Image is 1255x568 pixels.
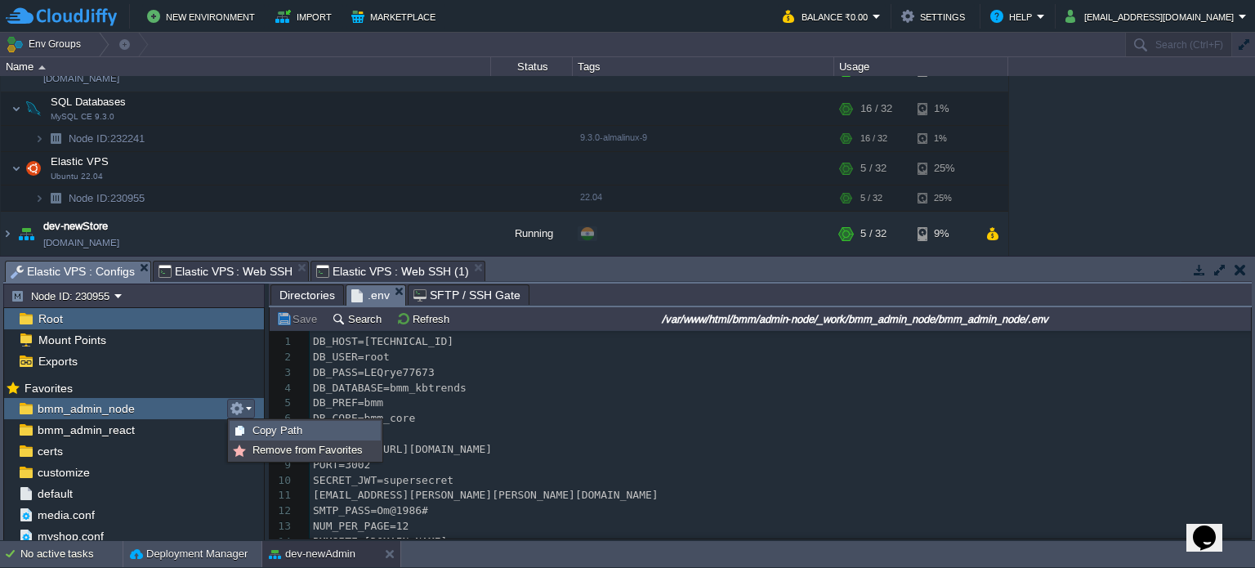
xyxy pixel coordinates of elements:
span: Node ID: [69,132,110,145]
span: Elastic VPS : Web SSH (1) [316,262,468,281]
button: Refresh [396,311,454,326]
div: 25% [918,152,971,185]
span: 232241 [67,132,147,145]
span: DB_USER=root [313,351,390,363]
span: SMTP_PASS=Om@1986# [313,504,428,517]
div: 2 [270,350,295,365]
span: Remove from Favorites [252,444,363,456]
button: Node ID: 230955 [11,288,114,303]
img: AMDAwAAAACH5BAEAAAAALAAAAAABAAEAAAICRAEAOw== [34,186,44,211]
a: dev-newStore [43,218,108,235]
button: New Environment [147,7,260,26]
img: AMDAwAAAACH5BAEAAAAALAAAAAABAAEAAAICRAEAOw== [34,126,44,151]
span: default [34,486,75,501]
button: dev-newAdmin [269,546,355,562]
span: DB_CORE=bmm_core [313,412,415,424]
div: 9 [270,458,295,473]
img: AMDAwAAAACH5BAEAAAAALAAAAAABAAEAAAICRAEAOw== [44,186,67,211]
button: [EMAIL_ADDRESS][DOMAIN_NAME] [1065,7,1239,26]
a: bmm_admin_node [34,401,137,416]
span: Elastic VPS : Web SSH [159,262,293,281]
span: SQL Databases [49,95,128,109]
div: Status [492,57,572,76]
button: Env Groups [6,33,87,56]
span: Node ID: [69,192,110,204]
div: 10 [270,473,295,489]
a: Mount Points [35,333,109,347]
span: DB_DATABASE=bmm_kbtrends [313,382,467,394]
img: AMDAwAAAACH5BAEAAAAALAAAAAABAAEAAAICRAEAOw== [44,126,67,151]
button: Help [990,7,1037,26]
img: AMDAwAAAACH5BAEAAAAALAAAAAABAAEAAAICRAEAOw== [22,152,45,185]
span: Directories [279,285,335,305]
div: 5 / 32 [860,212,887,256]
img: AMDAwAAAACH5BAEAAAAALAAAAAABAAEAAAICRAEAOw== [22,92,45,125]
button: Settings [901,7,970,26]
a: Exports [35,354,80,369]
img: AMDAwAAAACH5BAEAAAAALAAAAAABAAEAAAICRAEAOw== [11,92,21,125]
div: Usage [835,57,1007,76]
img: AMDAwAAAACH5BAEAAAAALAAAAAABAAEAAAICRAEAOw== [38,65,46,69]
span: Copy Path [252,424,302,436]
a: Remove from Favorites [230,441,380,459]
img: CloudJiffy [6,7,117,27]
span: [DOMAIN_NAME] [43,235,119,251]
span: NUM_PER_PAGE=12 [313,520,409,532]
div: 5 / 32 [860,186,882,211]
a: SQL DatabasesMySQL CE 9.3.0 [49,96,128,108]
div: 6 [270,411,295,427]
div: 11 [270,488,295,503]
img: AMDAwAAAACH5BAEAAAAALAAAAAABAAEAAAICRAEAOw== [11,152,21,185]
span: BMMSITE=[DOMAIN_NAME] [313,535,447,548]
button: Save [276,311,322,326]
div: 5 / 32 [860,152,887,185]
button: Deployment Manager [130,546,248,562]
li: /var/www/html/bmm/admin-node/_work/bmm_admin_node/bmm_admin_node/.env [346,284,406,305]
a: Node ID:230955 [67,191,147,205]
div: 25% [918,186,971,211]
div: No active tasks [20,541,123,567]
a: media.conf [34,508,97,522]
span: Root [35,311,65,326]
span: MySQL CE 9.3.0 [51,112,114,122]
div: 4 [270,381,295,396]
div: 14 [270,534,295,550]
a: certs [34,444,65,458]
button: Search [332,311,386,326]
a: Elastic VPSUbuntu 22.04 [49,155,111,168]
span: DB_HOST=[TECHNICAL_ID] [313,335,453,347]
span: Elastic VPS : Configs [11,262,135,282]
span: .env [351,285,390,306]
span: SECRET_JWT=supersecret [313,474,453,486]
button: Marketplace [351,7,440,26]
div: 1 [270,334,295,350]
img: AMDAwAAAACH5BAEAAAAALAAAAAABAAEAAAICRAEAOw== [1,212,14,256]
div: 5 [270,396,295,411]
a: customize [34,465,92,480]
span: SFTP / SSH Gate [413,285,520,305]
div: 16 / 32 [860,126,887,151]
a: bmm_admin_react [34,423,137,437]
span: DB_PASS=LEQrye77673 [313,366,435,378]
a: myshop.conf [34,529,106,543]
div: Tags [574,57,833,76]
div: 3 [270,365,295,381]
span: [DOMAIN_NAME] [43,70,119,87]
span: Elastic VPS [49,154,111,168]
div: 1% [918,126,971,151]
div: 1% [918,92,971,125]
img: AMDAwAAAACH5BAEAAAAALAAAAAABAAEAAAICRAEAOw== [15,212,38,256]
span: MEDIA_URL=[URL][DOMAIN_NAME] [313,443,492,455]
div: 12 [270,503,295,519]
iframe: chat widget [1186,503,1239,552]
div: Running [491,212,573,256]
div: Name [2,57,490,76]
